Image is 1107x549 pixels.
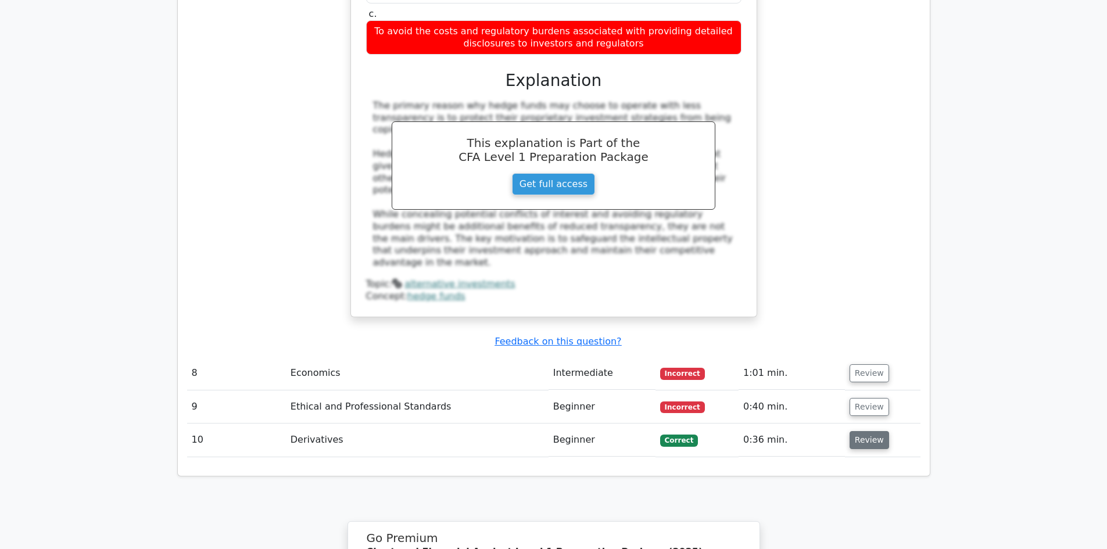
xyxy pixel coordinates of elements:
[549,424,655,457] td: Beginner
[549,357,655,390] td: Intermediate
[404,278,515,289] a: alternative investments
[366,278,741,290] div: Topic:
[850,398,889,416] button: Review
[373,71,735,91] h3: Explanation
[512,173,595,195] a: Get full access
[286,424,549,457] td: Derivatives
[373,100,735,269] div: The primary reason why hedge funds may choose to operate with less transparency is to protect the...
[187,357,286,390] td: 8
[660,401,705,413] span: Incorrect
[366,20,741,55] div: To avoid the costs and regulatory burdens associated with providing detailed disclosures to inves...
[286,390,549,424] td: Ethical and Professional Standards
[850,364,889,382] button: Review
[660,435,698,446] span: Correct
[369,8,377,19] span: c.
[739,424,845,457] td: 0:36 min.
[366,290,741,303] div: Concept:
[549,390,655,424] td: Beginner
[286,357,549,390] td: Economics
[850,431,889,449] button: Review
[407,290,465,302] a: hedge funds
[739,357,845,390] td: 1:01 min.
[495,336,621,347] a: Feedback on this question?
[187,424,286,457] td: 10
[660,368,705,379] span: Incorrect
[739,390,845,424] td: 0:40 min.
[187,390,286,424] td: 9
